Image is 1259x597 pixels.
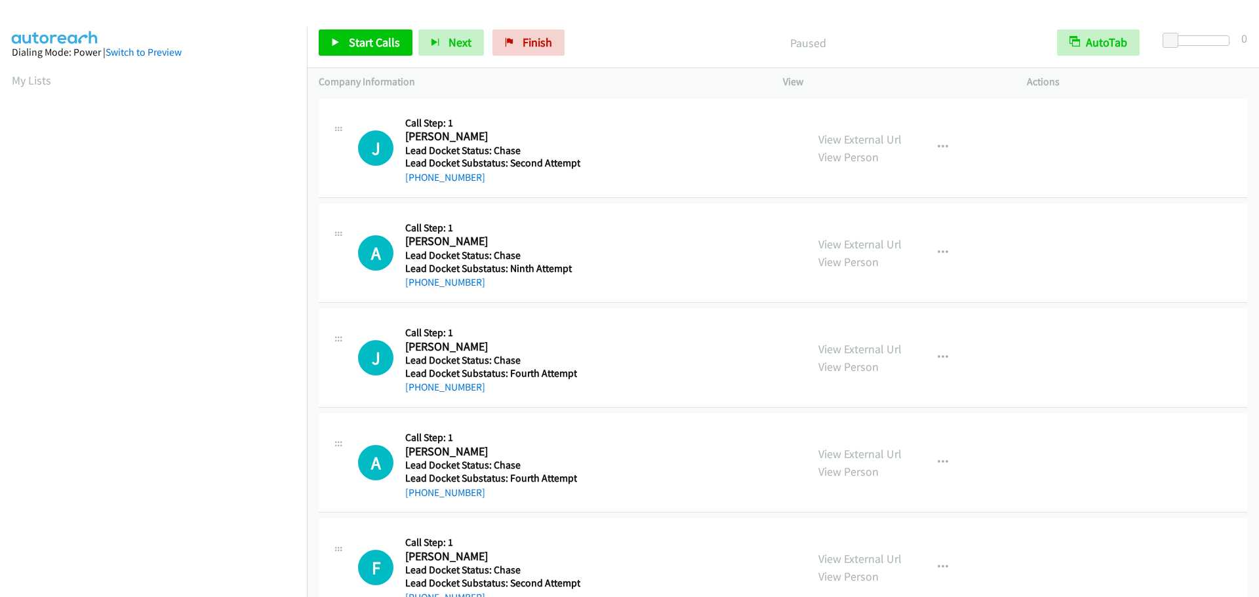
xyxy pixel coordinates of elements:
[405,117,580,130] h5: Call Step: 1
[405,564,580,577] h5: Lead Docket Status: Chase
[418,29,484,56] button: Next
[405,262,576,275] h5: Lead Docket Substatus: Ninth Attempt
[405,577,580,590] h5: Lead Docket Substatus: Second Attempt
[405,459,577,472] h5: Lead Docket Status: Chase
[405,354,577,367] h5: Lead Docket Status: Chase
[358,340,393,376] h1: J
[818,149,879,164] a: View Person
[319,74,759,90] p: Company Information
[358,235,393,271] div: The call is yet to be attempted
[405,157,580,170] h5: Lead Docket Substatus: Second Attempt
[358,340,393,376] div: The call is yet to be attempted
[358,550,393,585] h1: F
[349,35,400,50] span: Start Calls
[405,472,577,485] h5: Lead Docket Substatus: Fourth Attempt
[783,74,1003,90] p: View
[405,234,576,249] h2: [PERSON_NAME]
[582,34,1033,52] p: Paused
[358,550,393,585] div: The call is yet to be attempted
[405,326,577,339] h5: Call Step: 1
[1027,74,1247,90] p: Actions
[405,221,576,235] h5: Call Step: 1
[405,444,576,459] h2: [PERSON_NAME]
[449,35,471,50] span: Next
[405,171,485,183] a: [PHONE_NUMBER]
[405,367,577,380] h5: Lead Docket Substatus: Fourth Attempt
[358,445,393,480] h1: A
[358,445,393,480] div: The call is yet to be attempted
[1057,29,1140,56] button: AutoTab
[405,276,485,288] a: [PHONE_NUMBER]
[818,464,879,479] a: View Person
[405,536,580,549] h5: Call Step: 1
[1241,29,1247,47] div: 0
[405,249,576,262] h5: Lead Docket Status: Chase
[358,235,393,271] h1: A
[818,341,902,356] a: View External Url
[818,132,902,147] a: View External Url
[492,29,565,56] a: Finish
[818,446,902,461] a: View External Url
[405,549,576,564] h2: [PERSON_NAME]
[358,130,393,166] div: The call is yet to be attempted
[818,569,879,584] a: View Person
[358,130,393,166] h1: J
[818,237,902,252] a: View External Url
[405,144,580,157] h5: Lead Docket Status: Chase
[405,486,485,499] a: [PHONE_NUMBER]
[818,551,902,566] a: View External Url
[12,45,295,60] div: Dialing Mode: Power |
[405,339,576,355] h2: [PERSON_NAME]
[818,359,879,374] a: View Person
[1169,35,1229,46] div: Delay between calls (in seconds)
[818,254,879,269] a: View Person
[523,35,552,50] span: Finish
[405,129,576,144] h2: [PERSON_NAME]
[319,29,412,56] a: Start Calls
[106,46,182,58] a: Switch to Preview
[405,381,485,393] a: [PHONE_NUMBER]
[405,431,577,444] h5: Call Step: 1
[12,73,51,88] a: My Lists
